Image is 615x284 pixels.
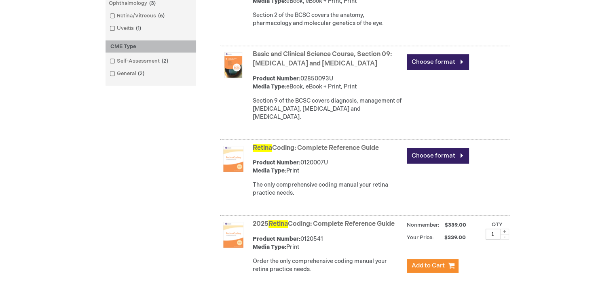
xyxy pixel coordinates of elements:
a: RetinaCoding: Complete Reference Guide [253,144,379,152]
a: 2025RetinaCoding: Complete Reference Guide [253,220,395,228]
span: $339.00 [444,222,467,228]
a: Uveitis1 [108,25,144,32]
input: Qty [486,229,500,240]
img: 2025 Retina Coding: Complete Reference Guide [220,222,246,248]
p: Order the only comprehensive coding manual your retina practice needs. [253,257,403,273]
a: Basic and Clinical Science Course, Section 09: [MEDICAL_DATA] and [MEDICAL_DATA] [253,50,392,67]
span: 6 [156,13,167,19]
strong: Media Type: [253,244,286,250]
a: Self-Assessment2 [108,57,171,65]
strong: Media Type: [253,83,286,90]
strong: Product Number: [253,236,300,242]
span: Retina [268,220,288,228]
strong: Nonmember: [407,220,440,230]
a: Retina/Vitreous6 [108,12,168,20]
span: 1 [134,25,143,32]
a: General2 [108,70,148,78]
a: Choose format [407,54,469,70]
a: Choose format [407,148,469,164]
button: Add to Cart [407,259,459,273]
strong: Your Price: [407,234,434,241]
span: Retina [253,144,272,152]
strong: Product Number: [253,75,300,82]
img: Basic and Clinical Science Course, Section 09: Uveitis and Ocular Inflammation [220,52,246,78]
div: 0120541 Print [253,235,403,251]
span: Add to Cart [412,262,445,269]
span: $339.00 [435,234,467,241]
div: Section 2 of the BCSC covers the anatomy, pharmacology and molecular genetics of the eye. [253,11,403,27]
p: The only comprehensive coding manual your retina practice needs. [253,181,403,197]
strong: Media Type: [253,167,286,174]
div: Section 9 of the BCSC covers diagnosis, management of [MEDICAL_DATA], [MEDICAL_DATA] and [MEDICAL... [253,97,403,121]
strong: Product Number: [253,159,300,166]
div: 0120007U Print [253,159,403,175]
span: 2 [160,58,170,64]
img: Retina Coding: Complete Reference Guide [220,146,246,172]
label: Qty [492,221,503,228]
div: 02850093U eBook, eBook + Print, Print [253,75,403,91]
div: CME Type [106,40,196,53]
span: 2 [136,70,146,77]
